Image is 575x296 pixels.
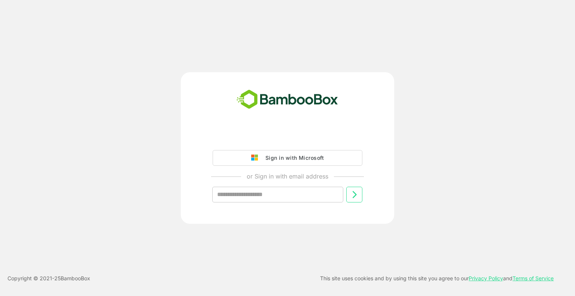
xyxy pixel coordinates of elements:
[512,275,554,281] a: Terms of Service
[469,275,503,281] a: Privacy Policy
[209,129,366,146] iframe: Sign in with Google Button
[232,87,342,112] img: bamboobox
[262,153,324,163] div: Sign in with Microsoft
[247,172,328,181] p: or Sign in with email address
[251,155,262,161] img: google
[213,150,362,166] button: Sign in with Microsoft
[320,274,554,283] p: This site uses cookies and by using this site you agree to our and
[7,274,90,283] p: Copyright © 2021- 25 BambooBox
